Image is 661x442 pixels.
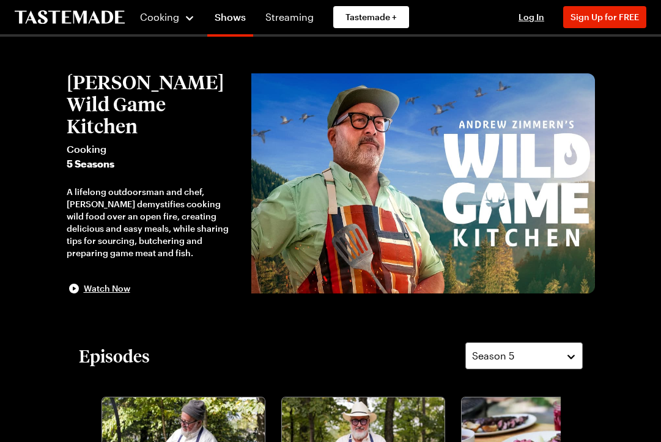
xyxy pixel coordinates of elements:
[472,348,514,363] span: Season 5
[67,142,239,157] span: Cooking
[563,6,646,28] button: Sign Up for FREE
[207,2,253,37] a: Shows
[67,71,239,296] button: [PERSON_NAME] Wild Game KitchenCooking5 SeasonsA lifelong outdoorsman and chef, [PERSON_NAME] dem...
[67,186,239,259] div: A lifelong outdoorsman and chef, [PERSON_NAME] demystifies cooking wild food over an open fire, c...
[465,342,583,369] button: Season 5
[67,157,239,171] span: 5 Seasons
[507,11,556,23] button: Log In
[15,10,125,24] a: To Tastemade Home Page
[345,11,397,23] span: Tastemade +
[79,345,150,367] h2: Episodes
[251,73,595,293] img: Andrew Zimmern's Wild Game Kitchen
[84,282,130,295] span: Watch Now
[333,6,409,28] a: Tastemade +
[140,11,179,23] span: Cooking
[571,12,639,22] span: Sign Up for FREE
[519,12,544,22] span: Log In
[139,2,195,32] button: Cooking
[67,71,239,137] h2: [PERSON_NAME] Wild Game Kitchen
